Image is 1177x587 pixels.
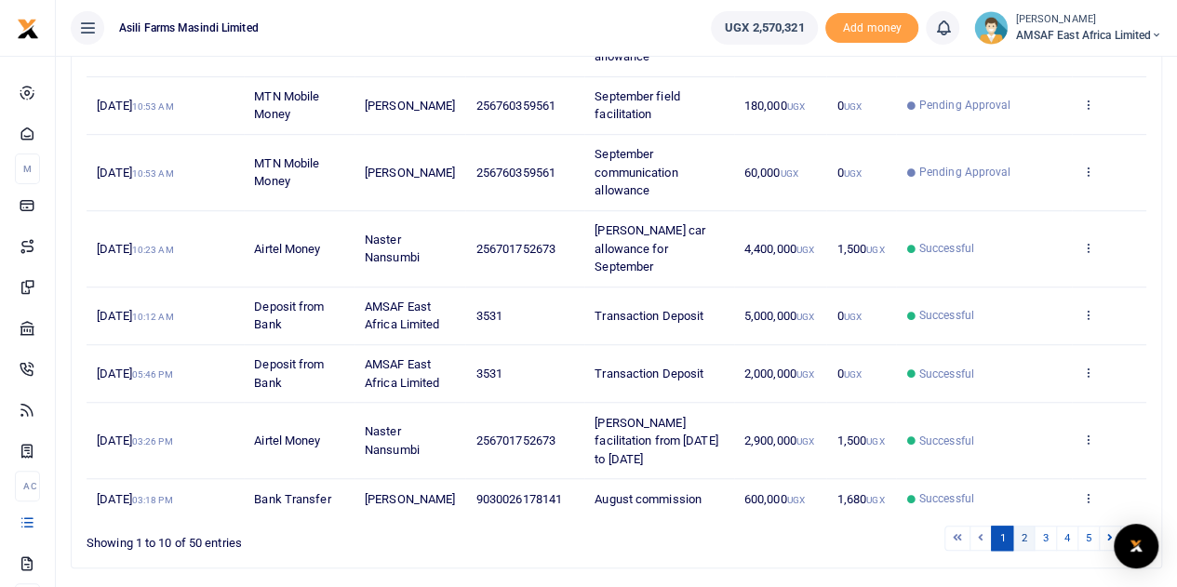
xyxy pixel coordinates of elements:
[919,307,974,324] span: Successful
[254,89,319,122] span: MTN Mobile Money
[132,245,174,255] small: 10:23 AM
[15,153,40,184] li: M
[844,168,862,179] small: UGX
[254,242,320,256] span: Airtel Money
[744,166,798,180] span: 60,000
[796,312,814,322] small: UGX
[17,18,39,40] img: logo-small
[837,367,862,380] span: 0
[1034,526,1056,551] a: 3
[825,13,918,44] span: Add money
[866,245,884,255] small: UGX
[711,11,818,45] a: UGX 2,570,321
[97,166,173,180] span: [DATE]
[365,300,439,332] span: AMSAF East Africa Limited
[744,367,814,380] span: 2,000,000
[1077,526,1100,551] a: 5
[744,242,814,256] span: 4,400,000
[595,416,717,466] span: [PERSON_NAME] facilitation from [DATE] to [DATE]
[780,168,797,179] small: UGX
[112,20,266,36] span: Asili Farms Masindi Limited
[919,240,974,257] span: Successful
[476,242,555,256] span: 256701752673
[595,492,702,506] span: August commission
[365,166,455,180] span: [PERSON_NAME]
[837,242,885,256] span: 1,500
[595,147,677,197] span: September communication allowance
[837,166,862,180] span: 0
[254,357,324,390] span: Deposit from Bank
[866,436,884,447] small: UGX
[744,99,805,113] span: 180,000
[132,168,174,179] small: 10:53 AM
[254,434,320,447] span: Airtel Money
[365,492,455,506] span: [PERSON_NAME]
[744,492,805,506] span: 600,000
[97,367,172,380] span: [DATE]
[974,11,1008,45] img: profile-user
[97,99,173,113] span: [DATE]
[476,99,555,113] span: 256760359561
[97,434,172,447] span: [DATE]
[919,490,974,507] span: Successful
[476,492,562,506] span: 9030026178141
[254,156,319,189] span: MTN Mobile Money
[17,20,39,34] a: logo-small logo-large logo-large
[365,424,420,457] span: Naster Nansumbi
[476,166,555,180] span: 256760359561
[595,223,705,273] span: [PERSON_NAME] car allowance for September
[595,367,703,380] span: Transaction Deposit
[974,11,1162,45] a: profile-user [PERSON_NAME] AMSAF East Africa Limited
[837,492,885,506] span: 1,680
[1012,526,1035,551] a: 2
[132,369,173,380] small: 05:46 PM
[97,242,173,256] span: [DATE]
[825,20,918,33] a: Add money
[132,312,174,322] small: 10:12 AM
[254,492,330,506] span: Bank Transfer
[15,471,40,501] li: Ac
[796,369,814,380] small: UGX
[1114,524,1158,568] div: Open Intercom Messenger
[703,11,825,45] li: Wallet ballance
[825,13,918,44] li: Toup your wallet
[476,309,502,323] span: 3531
[844,101,862,112] small: UGX
[132,101,174,112] small: 10:53 AM
[919,97,1011,113] span: Pending Approval
[786,495,804,505] small: UGX
[1015,27,1162,44] span: AMSAF East Africa Limited
[87,524,521,553] div: Showing 1 to 10 of 50 entries
[1056,526,1078,551] a: 4
[365,357,439,390] span: AMSAF East Africa Limited
[844,312,862,322] small: UGX
[796,245,814,255] small: UGX
[132,495,173,505] small: 03:18 PM
[744,434,814,447] span: 2,900,000
[132,436,173,447] small: 03:26 PM
[919,164,1011,180] span: Pending Approval
[919,366,974,382] span: Successful
[476,367,502,380] span: 3531
[595,89,680,122] span: September field facilitation
[595,309,703,323] span: Transaction Deposit
[97,492,172,506] span: [DATE]
[786,101,804,112] small: UGX
[919,433,974,449] span: Successful
[744,309,814,323] span: 5,000,000
[991,526,1013,551] a: 1
[365,99,455,113] span: [PERSON_NAME]
[725,19,804,37] span: UGX 2,570,321
[476,434,555,447] span: 256701752673
[796,436,814,447] small: UGX
[844,369,862,380] small: UGX
[837,309,862,323] span: 0
[1015,12,1162,28] small: [PERSON_NAME]
[837,99,862,113] span: 0
[254,300,324,332] span: Deposit from Bank
[97,309,173,323] span: [DATE]
[365,233,420,265] span: Naster Nansumbi
[866,495,884,505] small: UGX
[837,434,885,447] span: 1,500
